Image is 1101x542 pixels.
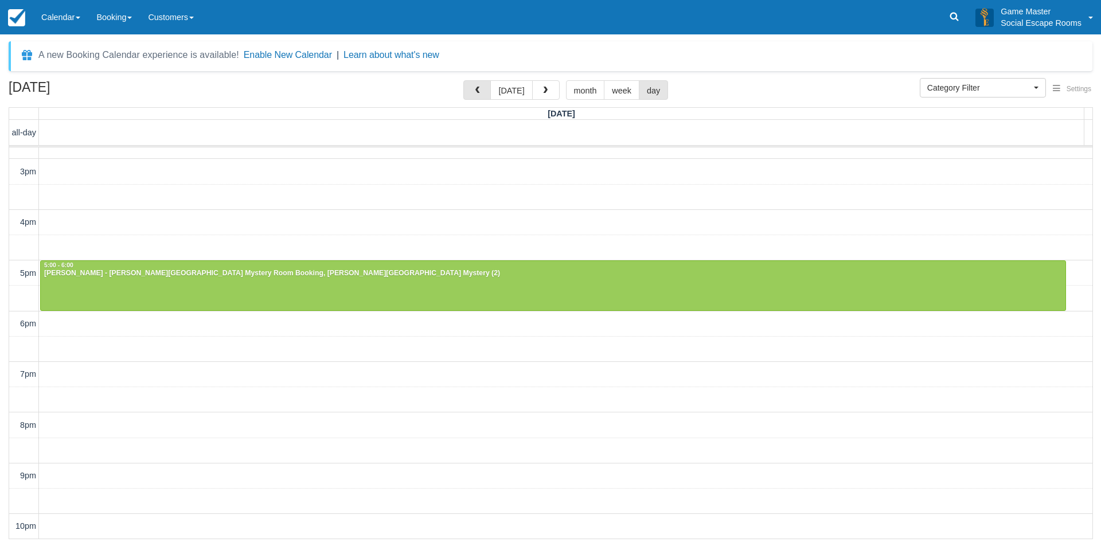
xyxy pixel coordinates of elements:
[548,109,575,118] span: [DATE]
[1067,85,1091,93] span: Settings
[604,80,639,100] button: week
[9,80,154,102] h2: [DATE]
[920,78,1046,98] button: Category Filter
[40,260,1066,311] a: 5:00 - 6:00[PERSON_NAME] - [PERSON_NAME][GEOGRAPHIC_DATA] Mystery Room Booking, [PERSON_NAME][GEO...
[1001,17,1082,29] p: Social Escape Rooms
[20,369,36,379] span: 7pm
[38,48,239,62] div: A new Booking Calendar experience is available!
[20,420,36,430] span: 8pm
[44,262,73,268] span: 5:00 - 6:00
[490,80,532,100] button: [DATE]
[337,50,339,60] span: |
[20,217,36,227] span: 4pm
[20,319,36,328] span: 6pm
[566,80,605,100] button: month
[244,49,332,61] button: Enable New Calendar
[343,50,439,60] a: Learn about what's new
[927,82,1031,93] span: Category Filter
[639,80,668,100] button: day
[15,521,36,531] span: 10pm
[20,167,36,176] span: 3pm
[975,8,994,26] img: A3
[44,269,1063,278] div: [PERSON_NAME] - [PERSON_NAME][GEOGRAPHIC_DATA] Mystery Room Booking, [PERSON_NAME][GEOGRAPHIC_DAT...
[1001,6,1082,17] p: Game Master
[8,9,25,26] img: checkfront-main-nav-mini-logo.png
[20,268,36,278] span: 5pm
[1046,81,1098,98] button: Settings
[20,471,36,480] span: 9pm
[12,128,36,137] span: all-day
